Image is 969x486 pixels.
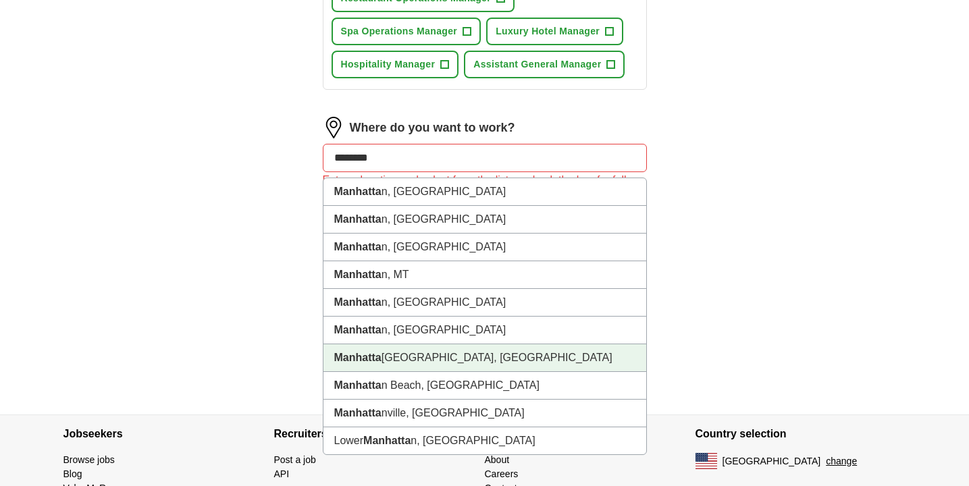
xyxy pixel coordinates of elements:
strong: Manhatta [334,296,382,308]
span: Luxury Hotel Manager [496,24,600,38]
strong: Manhatta [334,324,382,335]
strong: Manhatta [334,186,382,197]
button: change [826,454,857,468]
img: location.png [323,117,344,138]
li: n, [GEOGRAPHIC_DATA] [323,206,646,234]
a: About [485,454,510,465]
label: Where do you want to work? [350,119,515,137]
strong: Manhatta [334,269,382,280]
li: [GEOGRAPHIC_DATA], [GEOGRAPHIC_DATA] [323,344,646,372]
strong: Manhatta [334,379,382,391]
a: Blog [63,468,82,479]
h4: Country selection [696,415,906,453]
img: US flag [696,453,717,469]
span: Hospitality Manager [341,57,436,72]
li: n, [GEOGRAPHIC_DATA] [323,234,646,261]
a: Post a job [274,454,316,465]
li: n, [GEOGRAPHIC_DATA] [323,178,646,206]
button: Luxury Hotel Manager [486,18,623,45]
li: n, MT [323,261,646,289]
strong: Manhatta [334,352,382,363]
button: Spa Operations Manager [332,18,481,45]
strong: Manhatta [334,213,382,225]
strong: Manhatta [334,241,382,252]
strong: Manhatta [363,435,411,446]
li: n, [GEOGRAPHIC_DATA] [323,317,646,344]
li: n Beach, [GEOGRAPHIC_DATA] [323,372,646,400]
a: Browse jobs [63,454,115,465]
span: [GEOGRAPHIC_DATA] [723,454,821,468]
button: Assistant General Manager [464,51,625,78]
span: Assistant General Manager [473,57,601,72]
li: nville, [GEOGRAPHIC_DATA] [323,400,646,427]
strong: Manhatta [334,407,382,418]
li: Lower n, [GEOGRAPHIC_DATA] [323,427,646,454]
button: Hospitality Manager [332,51,459,78]
li: n, [GEOGRAPHIC_DATA] [323,289,646,317]
div: Enter a location and select from the list, or check the box for fully remote roles [323,172,647,205]
a: Careers [485,468,519,479]
a: API [274,468,290,479]
span: Spa Operations Manager [341,24,458,38]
